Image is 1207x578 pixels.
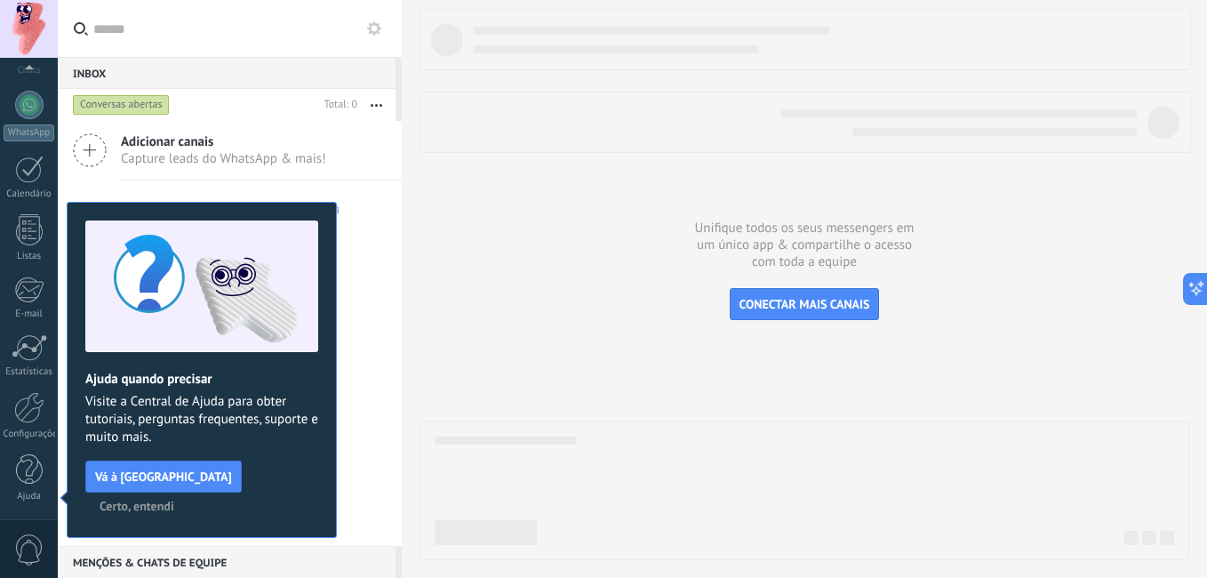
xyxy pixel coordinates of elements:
[4,124,54,141] div: WhatsApp
[85,393,318,446] span: Visite a Central de Ajuda para obter tutoriais, perguntas frequentes, suporte e muito mais.
[4,251,55,262] div: Listas
[100,500,174,512] span: Certo, entendi
[739,296,870,312] span: CONECTAR MAIS CANAIS
[58,546,396,578] div: Menções & Chats de equipe
[85,461,242,493] button: Vá à [GEOGRAPHIC_DATA]
[4,429,55,440] div: Configurações
[4,491,55,502] div: Ajuda
[4,309,55,320] div: E-mail
[58,57,396,89] div: Inbox
[317,96,357,114] div: Total: 0
[121,150,326,167] span: Capture leads do WhatsApp & mais!
[4,366,55,378] div: Estatísticas
[85,371,318,388] h2: Ajuda quando precisar
[121,133,326,150] span: Adicionar canais
[92,493,182,519] button: Certo, entendi
[73,94,170,116] div: Conversas abertas
[730,288,880,320] button: CONECTAR MAIS CANAIS
[4,189,55,200] div: Calendário
[124,201,340,218] div: [PERSON_NAME] conversa encontrada
[95,470,232,483] span: Vá à [GEOGRAPHIC_DATA]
